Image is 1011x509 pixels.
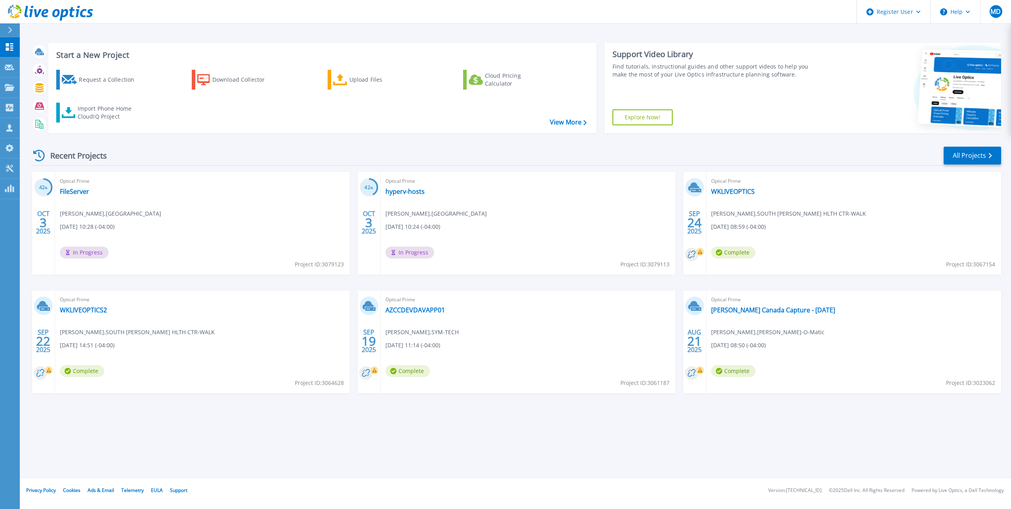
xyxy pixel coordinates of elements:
[60,306,107,314] a: WKLIVEOPTICS2
[768,488,822,493] li: Version: [TECHNICAL_ID]
[711,188,755,195] a: WKLIVEOPTICS
[88,487,114,494] a: Ads & Email
[36,208,51,237] div: OCT 2025
[170,487,187,494] a: Support
[362,338,376,344] span: 19
[79,72,142,88] div: Request a Collection
[60,177,345,186] span: Optical Prime
[360,183,378,192] h3: 42
[711,247,755,258] span: Complete
[687,219,702,226] span: 24
[687,338,702,344] span: 21
[385,247,434,258] span: In Progress
[946,260,995,269] span: Project ID: 3067154
[687,208,702,237] div: SEP 2025
[60,209,161,218] span: [PERSON_NAME] , [GEOGRAPHIC_DATA]
[121,487,144,494] a: Telemetry
[711,209,866,218] span: [PERSON_NAME] , SOUTH [PERSON_NAME] HLTH CTR-WALK
[711,295,996,304] span: Optical Prime
[612,109,673,125] a: Explore Now!
[385,295,671,304] span: Optical Prime
[60,341,114,350] span: [DATE] 14:51 (-04:00)
[56,51,586,59] h3: Start a New Project
[912,488,1004,493] li: Powered by Live Optics, a Dell Technology
[385,209,487,218] span: [PERSON_NAME] , [GEOGRAPHIC_DATA]
[990,8,1001,15] span: MD
[212,72,276,88] div: Download Collector
[361,327,376,356] div: SEP 2025
[31,146,118,165] div: Recent Projects
[60,247,109,258] span: In Progress
[946,379,995,387] span: Project ID: 3023062
[60,188,89,195] a: FileServer
[60,328,215,337] span: [PERSON_NAME] , SOUTH [PERSON_NAME] HLTH CTR-WALK
[60,365,104,377] span: Complete
[711,328,824,337] span: [PERSON_NAME] , [PERSON_NAME]-O-Matic
[295,379,344,387] span: Project ID: 3064628
[34,183,53,192] h3: 42
[361,208,376,237] div: OCT 2025
[711,222,766,231] span: [DATE] 08:59 (-04:00)
[620,379,670,387] span: Project ID: 3061187
[385,306,445,314] a: AZCCDEVDAVAPP01
[385,341,440,350] span: [DATE] 11:14 (-04:00)
[711,341,766,350] span: [DATE] 08:50 (-04:00)
[45,186,48,190] span: %
[63,487,80,494] a: Cookies
[829,488,904,493] li: © 2025 Dell Inc. All Rights Reserved
[60,222,114,231] span: [DATE] 10:28 (-04:00)
[687,327,702,356] div: AUG 2025
[612,63,817,78] div: Find tutorials, instructional guides and other support videos to help you make the most of your L...
[365,219,372,226] span: 3
[151,487,163,494] a: EULA
[944,147,1001,165] a: All Projects
[370,186,373,190] span: %
[711,306,835,314] a: [PERSON_NAME] Canada Capture - [DATE]
[620,260,670,269] span: Project ID: 3079113
[463,70,551,90] a: Cloud Pricing Calculator
[385,328,459,337] span: [PERSON_NAME] , SYM-TECH
[295,260,344,269] span: Project ID: 3079123
[60,295,345,304] span: Optical Prime
[385,365,430,377] span: Complete
[78,105,139,121] div: Import Phone Home CloudIQ Project
[385,188,425,195] a: hyperv-hosts
[40,219,47,226] span: 3
[56,70,145,90] a: Request a Collection
[349,72,413,88] div: Upload Files
[36,327,51,356] div: SEP 2025
[612,49,817,59] div: Support Video Library
[36,338,50,344] span: 22
[711,365,755,377] span: Complete
[550,119,587,126] a: View More
[385,222,440,231] span: [DATE] 10:24 (-04:00)
[192,70,280,90] a: Download Collector
[385,177,671,186] span: Optical Prime
[328,70,416,90] a: Upload Files
[26,487,56,494] a: Privacy Policy
[711,177,996,186] span: Optical Prime
[485,72,548,88] div: Cloud Pricing Calculator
